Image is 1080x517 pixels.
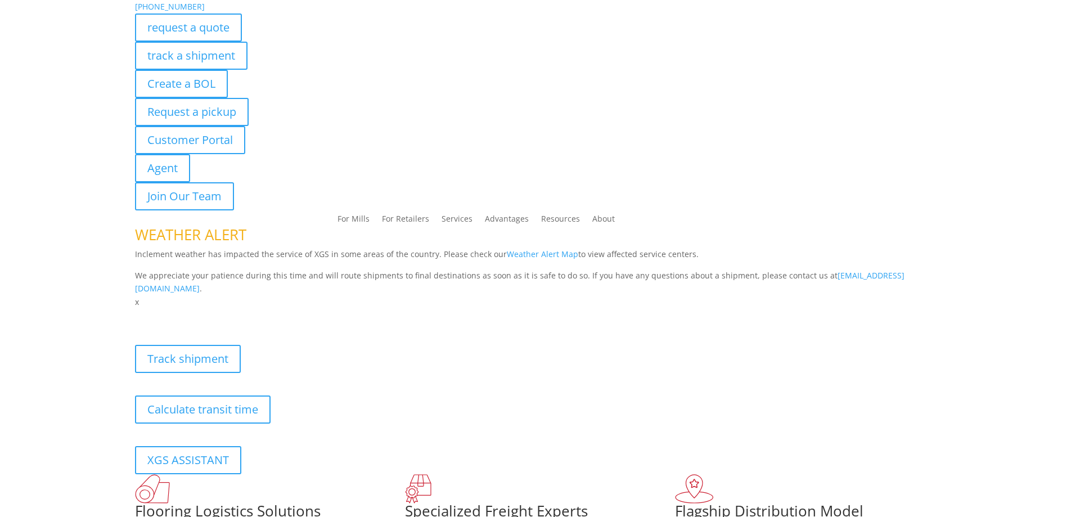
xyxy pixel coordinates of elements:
p: x [135,295,945,309]
a: XGS ASSISTANT [135,446,241,474]
a: track a shipment [135,42,247,70]
a: [PHONE_NUMBER] [135,1,205,12]
a: For Retailers [382,215,429,227]
a: About [592,215,615,227]
a: Calculate transit time [135,395,271,424]
a: Weather Alert Map [507,249,578,259]
img: xgs-icon-focused-on-flooring-red [405,474,431,503]
a: request a quote [135,14,242,42]
a: Services [442,215,472,227]
a: Resources [541,215,580,227]
a: Agent [135,154,190,182]
a: For Mills [337,215,370,227]
a: Create a BOL [135,70,228,98]
img: xgs-icon-flagship-distribution-model-red [675,474,714,503]
a: Track shipment [135,345,241,373]
a: Advantages [485,215,529,227]
a: Customer Portal [135,126,245,154]
span: WEATHER ALERT [135,224,246,245]
p: Inclement weather has impacted the service of XGS in some areas of the country. Please check our ... [135,248,945,269]
a: Join Our Team [135,182,234,210]
b: Visibility, transparency, and control for your entire supply chain. [135,311,386,321]
img: xgs-icon-total-supply-chain-intelligence-red [135,474,170,503]
a: Request a pickup [135,98,249,126]
p: We appreciate your patience during this time and will route shipments to final destinations as so... [135,269,945,296]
